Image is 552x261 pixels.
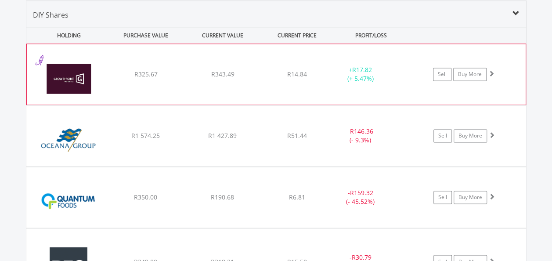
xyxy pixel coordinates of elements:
[211,193,234,201] span: R190.68
[287,131,307,140] span: R51.44
[27,27,107,43] div: HOLDING
[350,188,373,197] span: R159.32
[327,65,393,83] div: + (+ 5.47%)
[352,253,372,261] span: R30.79
[334,27,409,43] div: PROFIT/LOSS
[328,188,394,206] div: - (- 45.52%)
[433,129,452,142] a: Sell
[134,70,157,78] span: R325.67
[31,178,106,225] img: EQU.ZA.QFH.png
[433,68,451,81] a: Sell
[433,191,452,204] a: Sell
[289,193,305,201] span: R6.81
[328,127,394,145] div: - (- 9.3%)
[185,27,260,43] div: CURRENT VALUE
[134,193,157,201] span: R350.00
[350,127,373,135] span: R146.36
[108,27,184,43] div: PURCHASE VALUE
[453,68,487,81] a: Buy More
[454,191,487,204] a: Buy More
[31,116,106,164] img: EQU.ZA.OCE.png
[31,55,107,102] img: EQU.ZA.GRT.png
[33,10,69,20] span: DIY Shares
[208,131,237,140] span: R1 427.89
[262,27,332,43] div: CURRENT PRICE
[131,131,160,140] span: R1 574.25
[454,129,487,142] a: Buy More
[287,70,307,78] span: R14.84
[211,70,234,78] span: R343.49
[352,65,372,74] span: R17.82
